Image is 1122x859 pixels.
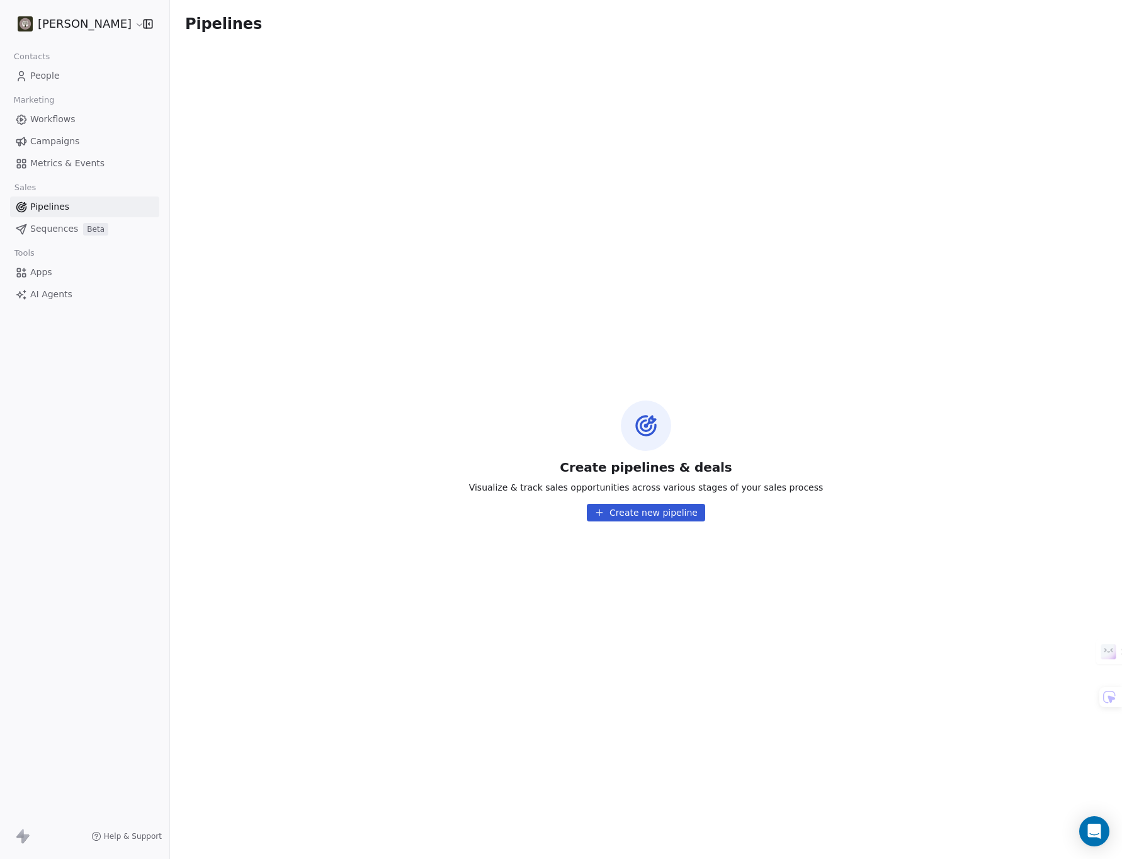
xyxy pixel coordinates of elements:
span: Pipelines [30,200,69,213]
img: oakcassidy.png [18,16,33,31]
a: Metrics & Events [10,153,159,174]
div: Open Intercom Messenger [1079,816,1109,846]
span: Pipelines [185,15,262,33]
a: AI Agents [10,284,159,305]
a: Help & Support [91,831,162,841]
a: People [10,65,159,86]
a: Workflows [10,109,159,130]
span: AI Agents [30,288,72,301]
span: Apps [30,266,52,279]
span: [PERSON_NAME] [38,16,132,32]
span: Workflows [30,113,76,126]
span: Visualize & track sales opportunities across various stages of your sales process [469,481,824,494]
span: Sales [9,178,42,197]
span: Metrics & Events [30,157,105,170]
span: Beta [83,223,108,236]
span: People [30,69,60,82]
span: Marketing [8,91,60,110]
a: Apps [10,262,159,283]
span: Campaigns [30,135,79,148]
button: [PERSON_NAME] [15,13,134,35]
button: Create new pipeline [587,504,705,521]
a: Pipelines [10,196,159,217]
a: SequencesBeta [10,219,159,239]
span: Create pipelines & deals [560,458,732,476]
span: Help & Support [104,831,162,841]
span: Tools [9,244,40,263]
a: Campaigns [10,131,159,152]
span: Contacts [8,47,55,66]
span: Sequences [30,222,78,236]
